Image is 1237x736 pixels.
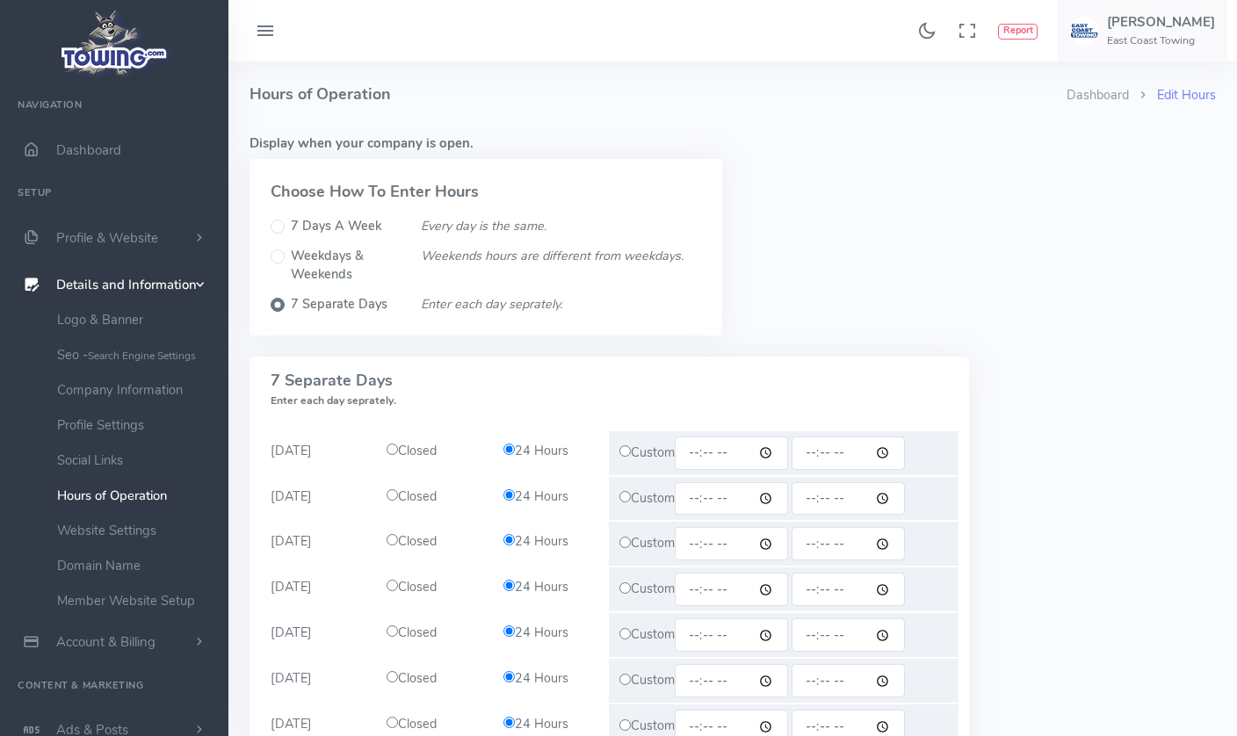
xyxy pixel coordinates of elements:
[376,442,492,461] div: Closed
[271,370,396,410] span: 7 Separate Days
[609,431,958,475] div: Custom
[421,217,546,235] i: Every day is the same.
[250,136,1216,150] h5: Display when your company is open.
[56,633,156,651] span: Account & Billing
[493,532,609,552] div: 24 Hours
[376,669,492,689] div: Closed
[56,277,197,294] span: Details and Information
[260,659,376,703] div: [DATE]
[1107,15,1215,29] h5: [PERSON_NAME]
[609,613,958,657] div: Custom
[609,477,958,521] div: Custom
[1070,17,1098,45] img: user-image
[271,393,396,408] span: Enter each day seprately.
[1157,86,1216,104] a: Edit Hours
[44,372,228,408] a: Company Information
[44,583,228,618] a: Member Website Setup
[1107,35,1215,47] h6: East Coast Towing
[55,5,174,80] img: logo
[376,715,492,734] div: Closed
[493,669,609,689] div: 24 Hours
[493,578,609,597] div: 24 Hours
[291,217,381,236] label: 7 Days A Week
[376,578,492,597] div: Closed
[998,24,1038,40] button: Report
[44,478,228,513] a: Hours of Operation
[44,548,228,583] a: Domain Name
[260,477,376,521] div: [DATE]
[421,295,562,313] i: Enter each day seprately.
[493,442,609,461] div: 24 Hours
[250,61,1067,127] h4: Hours of Operation
[291,247,400,285] label: Weekdays & Weekends
[1067,86,1129,105] li: Dashboard
[376,487,492,507] div: Closed
[260,431,376,475] div: [DATE]
[44,513,228,548] a: Website Settings
[44,443,228,478] a: Social Links
[421,247,684,264] i: Weekends hours are different from weekdays.
[609,522,958,566] div: Custom
[44,337,228,372] a: Seo -Search Engine Settings
[260,613,376,657] div: [DATE]
[609,567,958,611] div: Custom
[88,349,196,363] small: Search Engine Settings
[493,487,609,507] div: 24 Hours
[56,229,158,247] span: Profile & Website
[44,302,228,337] a: Logo & Banner
[493,715,609,734] div: 24 Hours
[376,532,492,552] div: Closed
[44,408,228,443] a: Profile Settings
[271,181,479,202] strong: Choose How To Enter Hours
[260,522,376,566] div: [DATE]
[376,624,492,643] div: Closed
[291,295,387,314] label: 7 Separate Days
[609,659,958,703] div: Custom
[56,141,121,159] span: Dashboard
[260,567,376,611] div: [DATE]
[493,624,609,643] div: 24 Hours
